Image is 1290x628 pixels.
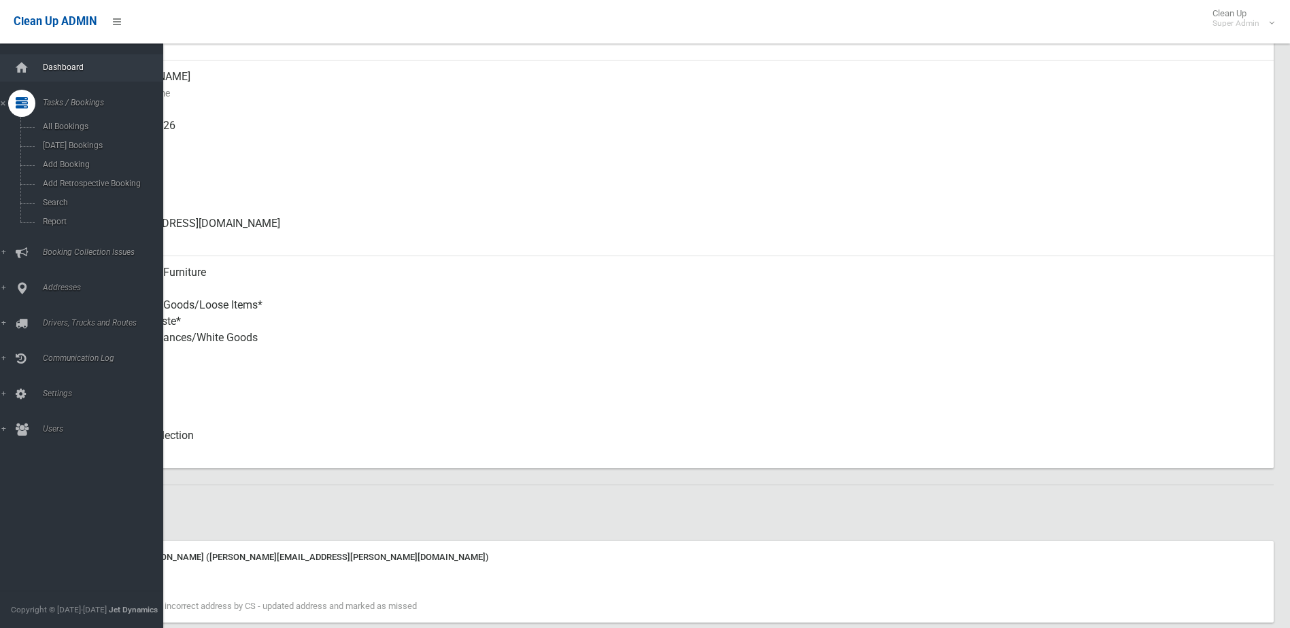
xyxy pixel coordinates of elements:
span: Add Booking [39,160,162,169]
span: [DATE] Bookings [39,141,162,150]
h2: Notes [60,502,1274,519]
div: Note from [PERSON_NAME] ([PERSON_NAME][EMAIL_ADDRESS][PERSON_NAME][DOMAIN_NAME]) [95,549,1266,565]
span: Booking Collection Issues [39,247,173,257]
small: Oversized [109,395,1263,411]
small: Status [109,444,1263,460]
span: Report [39,217,162,226]
div: [DATE] 8:46 am [95,565,1266,582]
small: Zone [109,36,1263,52]
small: Super Admin [1212,18,1259,29]
span: Addresses [39,283,173,292]
span: Clean Up [1206,8,1273,29]
div: [PERSON_NAME] [109,60,1263,109]
div: 0477 176 126 [109,109,1263,158]
span: Drivers, Trucks and Routes [39,318,173,328]
small: Items [109,346,1263,362]
div: Missed Collection [109,419,1263,468]
small: Mobile [109,134,1263,150]
span: Copyright © [DATE]-[DATE] [11,605,107,614]
span: Users [39,424,173,434]
span: Dashboard [39,63,173,72]
div: No [109,370,1263,419]
strong: Jet Dynamics [109,605,158,614]
span: Clean Up ADMIN [14,15,97,28]
small: Contact Name [109,85,1263,101]
span: Entered under the incorrect address by CS - updated address and marked as missed [95,601,417,611]
span: Add Retrospective Booking [39,179,162,188]
span: Communication Log [39,353,173,363]
a: [EMAIL_ADDRESS][DOMAIN_NAME]Email [60,207,1274,256]
span: Settings [39,389,173,398]
div: [EMAIL_ADDRESS][DOMAIN_NAME] [109,207,1263,256]
small: Email [109,232,1263,248]
div: None given [109,158,1263,207]
span: Search [39,198,162,207]
small: Landline [109,183,1263,199]
span: All Bookings [39,122,162,131]
span: Tasks / Bookings [39,98,173,107]
div: Household Furniture Electronics Household Goods/Loose Items* Garden Waste* Metal Appliances/White... [109,256,1263,370]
